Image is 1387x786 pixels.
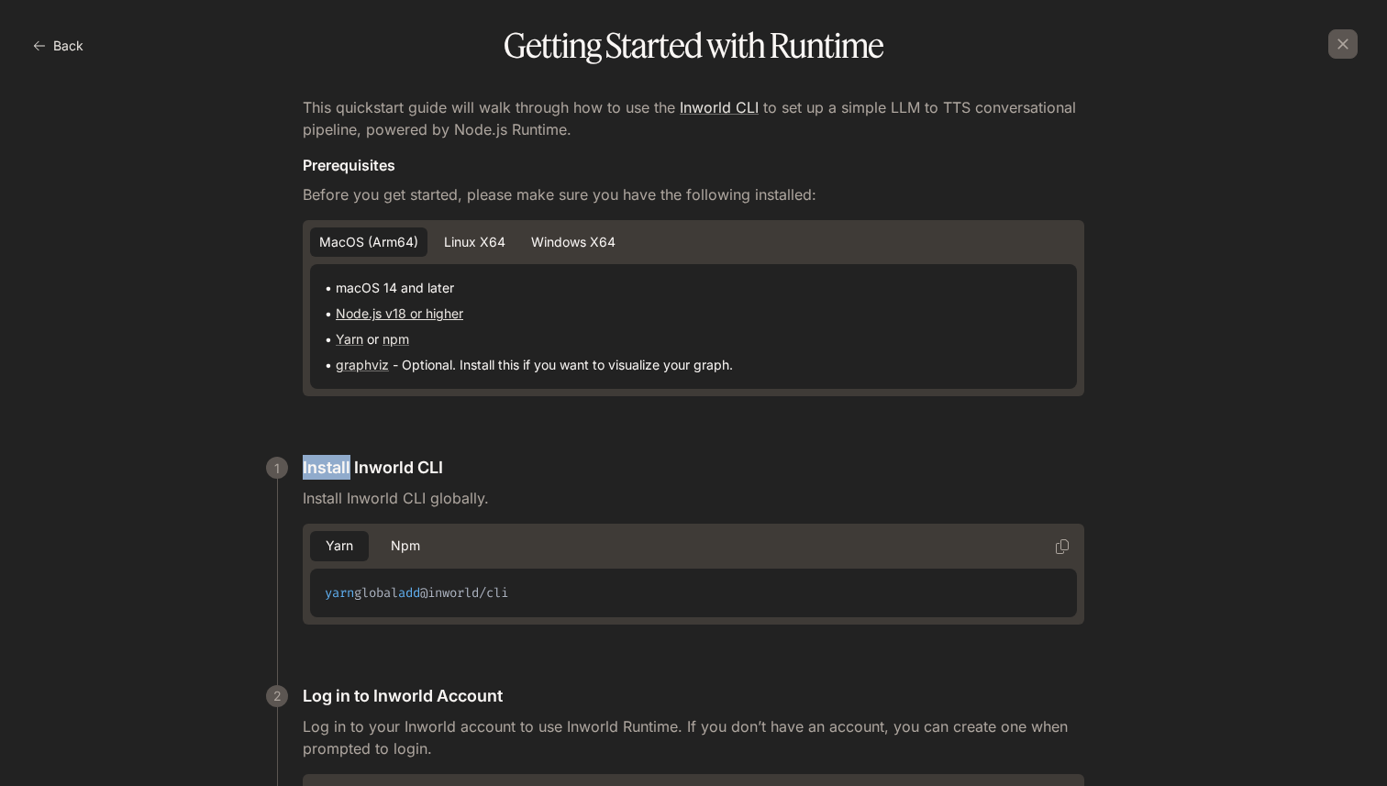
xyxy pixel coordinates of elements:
[680,98,759,116] a: Inworld CLI
[29,29,1358,62] h1: Getting Started with Runtime
[29,28,91,64] button: Back
[303,487,1084,509] p: Install Inworld CLI globally.
[303,683,503,708] p: Log in to Inworld Account
[336,305,463,321] a: Node.js v18 or higher
[398,584,420,602] span: add
[303,155,1084,175] h5: Prerequisites
[273,686,282,705] p: 2
[325,356,1062,374] p: • - Optional. Install this if you want to visualize your graph.
[303,455,443,480] p: Install Inworld CLI
[336,331,363,347] a: Yarn
[303,183,1084,205] p: Before you get started, please make sure you have the following installed:
[435,227,515,258] button: Linux x64
[1048,532,1077,561] button: Copy
[325,584,354,602] span: yarn
[522,227,625,258] button: Windows x64
[325,330,1062,349] p: • or
[354,584,398,602] span: global
[310,531,369,561] button: Yarn
[325,279,1062,297] p: • macOS 14 and later
[420,584,508,602] span: @inworld/cli
[303,715,1084,759] p: Log in to your Inworld account to use Inworld Runtime. If you don’t have an account, you can crea...
[274,459,280,478] p: 1
[336,357,389,372] a: graphviz
[376,531,435,561] button: npm
[325,304,1062,323] p: •
[310,227,427,258] button: MacOS (arm64)
[303,96,1084,140] p: This quickstart guide will walk through how to use the to set up a simple LLM to TTS conversation...
[383,331,409,347] a: npm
